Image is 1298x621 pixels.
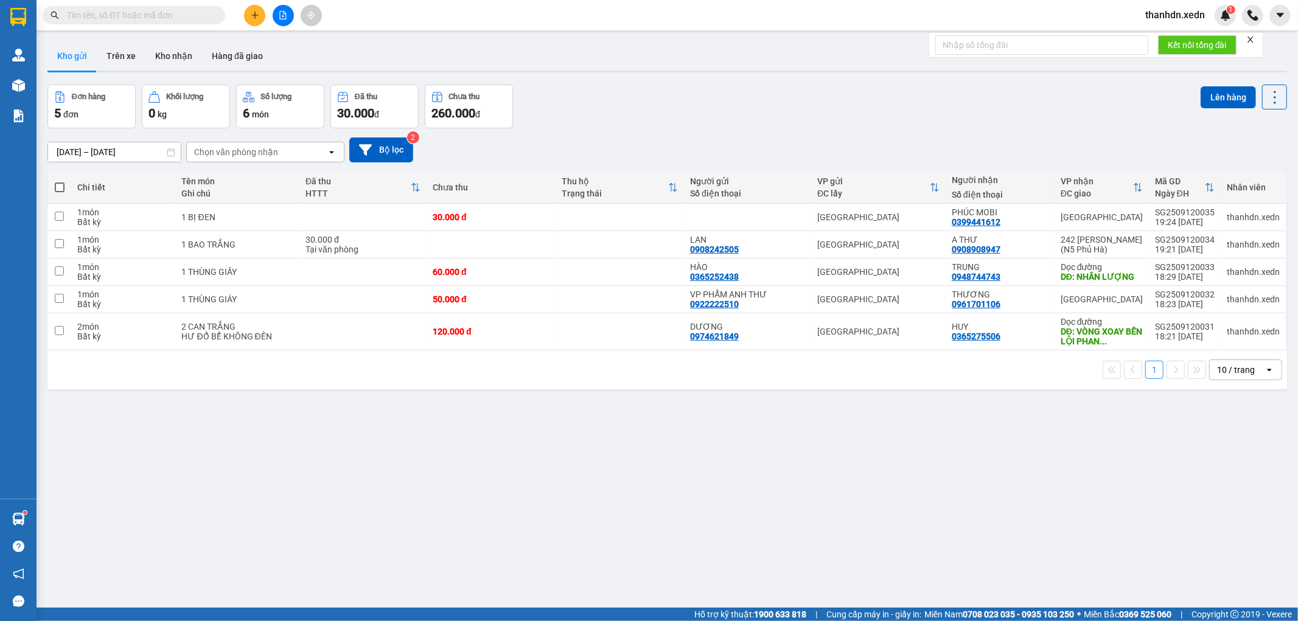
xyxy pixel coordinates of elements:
[12,109,25,122] img: solution-icon
[1084,608,1171,621] span: Miền Bắc
[952,235,1049,245] div: A THƯ
[1055,172,1149,204] th: Toggle SortBy
[690,189,805,198] div: Số điện thoại
[556,172,685,204] th: Toggle SortBy
[1061,262,1143,272] div: Dọc đường
[1230,610,1239,619] span: copyright
[1181,608,1182,621] span: |
[924,608,1074,621] span: Miền Nam
[690,331,739,341] div: 0974621849
[77,262,169,272] div: 1 món
[1155,322,1215,331] div: SG2509120031
[690,299,739,309] div: 0922222510
[1229,5,1233,14] span: 1
[952,299,1000,309] div: 0961701106
[690,272,739,282] div: 0365252438
[148,106,155,120] span: 0
[51,11,59,19] span: search
[181,176,293,186] div: Tên món
[817,294,940,304] div: [GEOGRAPHIC_DATA]
[1155,207,1215,217] div: SG2509120035
[1061,294,1143,304] div: [GEOGRAPHIC_DATA]
[1061,327,1143,346] div: DĐ: VÒNG XOAY BẾN LỘI PHAN THIẾT
[1275,10,1286,21] span: caret-down
[1246,35,1255,44] span: close
[817,327,940,336] div: [GEOGRAPHIC_DATA]
[63,109,79,119] span: đơn
[13,541,24,552] span: question-circle
[1155,290,1215,299] div: SG2509120032
[952,190,1049,199] div: Số điện thoại
[952,262,1049,272] div: TRUNG
[952,272,1000,282] div: 0948744743
[1227,294,1280,304] div: thanhdn.xedn
[433,294,550,304] div: 50.000 đ
[815,608,817,621] span: |
[1155,235,1215,245] div: SG2509120034
[952,245,1000,254] div: 0908908947
[1168,38,1227,52] span: Kết nối tổng đài
[301,5,322,26] button: aim
[102,46,167,56] b: [DOMAIN_NAME]
[1201,86,1256,108] button: Lên hàng
[251,11,259,19] span: plus
[1061,317,1143,327] div: Dọc đường
[694,608,806,621] span: Hỗ trợ kỹ thuật:
[236,85,324,128] button: Số lượng6món
[690,262,805,272] div: HÀO
[433,212,550,222] div: 30.000 đ
[355,92,377,101] div: Đã thu
[690,322,805,331] div: DƯƠNG
[935,35,1148,55] input: Nhập số tổng đài
[47,41,97,71] button: Kho gửi
[952,331,1000,341] div: 0365275506
[273,5,294,26] button: file-add
[1155,262,1215,272] div: SG2509120033
[690,245,739,254] div: 0908242505
[690,290,805,299] div: VP PHẨM ANH THƯ
[142,85,230,128] button: Khối lượng0kg
[1149,172,1221,204] th: Toggle SortBy
[1227,5,1235,14] sup: 1
[243,106,249,120] span: 6
[181,267,293,277] div: 1 THÙNG GIẤY
[181,294,293,304] div: 1 THÙNG GIÁY
[75,18,120,75] b: Gửi khách hàng
[10,8,26,26] img: logo-vxr
[952,207,1049,217] div: PHÚC MOBI
[817,212,940,222] div: [GEOGRAPHIC_DATA]
[1227,212,1280,222] div: thanhdn.xedn
[202,41,273,71] button: Hàng đã giao
[1227,327,1280,336] div: thanhdn.xedn
[252,109,269,119] span: món
[260,92,291,101] div: Số lượng
[1155,331,1215,341] div: 18:21 [DATE]
[1217,364,1255,376] div: 10 / trang
[1220,10,1231,21] img: icon-new-feature
[67,9,211,22] input: Tìm tên, số ĐT hoặc mã đơn
[13,595,24,607] span: message
[562,176,669,186] div: Thu hộ
[1155,217,1215,227] div: 19:24 [DATE]
[811,172,946,204] th: Toggle SortBy
[307,11,315,19] span: aim
[817,240,940,249] div: [GEOGRAPHIC_DATA]
[433,327,550,336] div: 120.000 đ
[12,49,25,61] img: warehouse-icon
[145,41,202,71] button: Kho nhận
[181,212,293,222] div: 1 BỊ ĐEN
[1227,240,1280,249] div: thanhdn.xedn
[77,272,169,282] div: Bất kỳ
[1136,7,1215,23] span: thanhdn.xedn
[449,92,480,101] div: Chưa thu
[279,11,287,19] span: file-add
[433,182,550,192] div: Chưa thu
[77,322,169,331] div: 2 món
[181,189,293,198] div: Ghi chú
[72,92,105,101] div: Đơn hàng
[1265,365,1274,375] svg: open
[23,511,27,515] sup: 1
[1061,189,1133,198] div: ĐC giao
[1155,189,1205,198] div: Ngày ĐH
[407,131,419,144] sup: 2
